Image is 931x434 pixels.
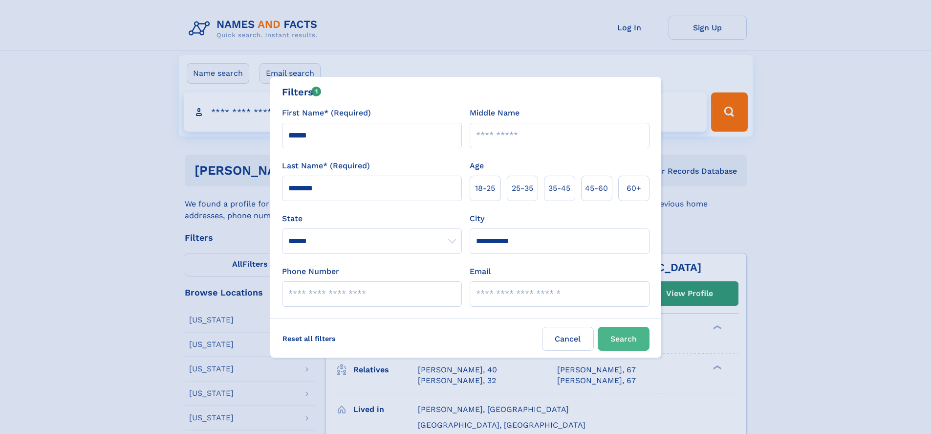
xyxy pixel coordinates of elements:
[470,213,484,225] label: City
[598,327,650,351] button: Search
[276,327,342,350] label: Reset all filters
[585,183,608,194] span: 45‑60
[470,107,520,119] label: Middle Name
[548,183,570,194] span: 35‑45
[542,327,594,351] label: Cancel
[282,213,462,225] label: State
[282,85,322,99] div: Filters
[282,107,371,119] label: First Name* (Required)
[282,266,339,277] label: Phone Number
[470,266,491,277] label: Email
[627,183,641,194] span: 60+
[282,160,370,172] label: Last Name* (Required)
[475,183,495,194] span: 18‑25
[470,160,484,172] label: Age
[512,183,533,194] span: 25‑35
